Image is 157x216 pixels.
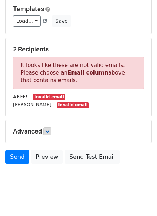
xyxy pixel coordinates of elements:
h5: Advanced [13,127,144,135]
a: Preview [31,150,63,164]
a: Send [5,150,29,164]
small: #REF! [13,94,27,99]
h5: 2 Recipients [13,45,144,53]
small: Invalid email [57,102,89,108]
iframe: Chat Widget [121,181,157,216]
button: Save [52,15,71,27]
strong: Email column [67,69,108,76]
a: Templates [13,5,44,13]
a: Send Test Email [65,150,119,164]
p: It looks like these are not valid emails. Please choose an above that contains emails. [13,57,144,89]
small: [PERSON_NAME] [13,102,51,107]
small: Invalid email [33,94,65,100]
a: Load... [13,15,41,27]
